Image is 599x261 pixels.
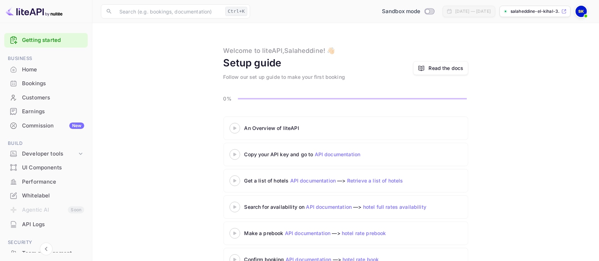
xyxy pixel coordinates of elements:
div: Welcome to liteAPI, Salaheddine ! 👋🏻 [223,46,335,55]
a: hotel full rates availability [363,204,426,210]
div: Switch to Production mode [379,7,437,16]
a: CommissionNew [4,119,88,132]
div: Home [4,63,88,77]
div: Developer tools [22,150,77,158]
div: Bookings [4,77,88,91]
a: Home [4,63,88,76]
div: Setup guide [223,55,282,70]
p: 0% [223,95,236,102]
div: Team management [22,249,84,257]
a: Retrieve a list of hotels [347,178,403,184]
div: Earnings [22,108,84,116]
div: [DATE] — [DATE] [455,8,491,15]
img: LiteAPI logo [6,6,63,17]
a: Performance [4,175,88,188]
a: API documentation [290,178,336,184]
input: Search (e.g. bookings, documentation) [115,4,222,18]
div: Performance [22,178,84,186]
div: UI Components [4,161,88,175]
a: API documentation [315,151,361,157]
span: Security [4,239,88,246]
a: Whitelabel [4,189,88,202]
div: Performance [4,175,88,189]
a: Read the docs [429,64,464,72]
a: Bookings [4,77,88,90]
p: salaheddine-el-kihal-3... [511,8,560,15]
img: Salaheddine El Kihal [576,6,587,17]
a: Read the docs [413,61,468,75]
div: Bookings [22,80,84,88]
span: Build [4,140,88,147]
div: Make a prebook —> [244,229,422,237]
div: Follow our set up guide to make your first booking [223,73,345,81]
div: Developer tools [4,148,88,160]
div: API Logs [4,218,88,232]
div: Search for availability on —> [244,203,493,211]
div: API Logs [22,221,84,229]
div: Commission [22,122,84,130]
span: Business [4,55,88,62]
div: Customers [22,94,84,102]
a: Team management [4,246,88,260]
a: hotel rate prebook [342,230,386,236]
div: CommissionNew [4,119,88,133]
div: Ctrl+K [225,7,247,16]
div: Whitelabel [4,189,88,203]
a: API Logs [4,218,88,231]
span: Sandbox mode [382,7,421,16]
div: An Overview of liteAPI [244,124,422,132]
div: Getting started [4,33,88,48]
a: Getting started [22,36,84,44]
div: Customers [4,91,88,105]
button: Collapse navigation [40,243,53,255]
div: Whitelabel [22,192,84,200]
a: API documentation [285,230,331,236]
div: Earnings [4,105,88,119]
div: Copy your API key and go to [244,151,422,158]
a: UI Components [4,161,88,174]
div: UI Components [22,164,84,172]
a: Customers [4,91,88,104]
div: New [69,123,84,129]
div: Get a list of hotels —> [244,177,422,184]
a: Earnings [4,105,88,118]
a: API documentation [306,204,352,210]
div: Home [22,66,84,74]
